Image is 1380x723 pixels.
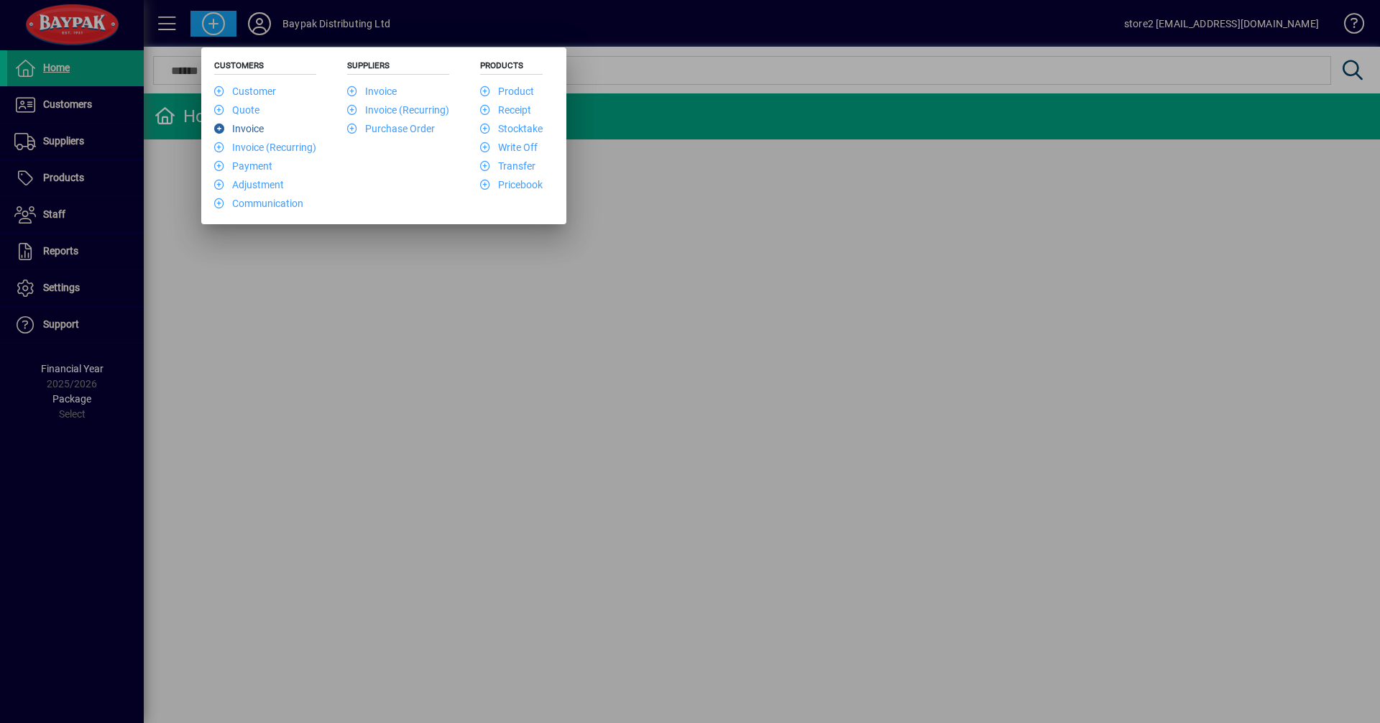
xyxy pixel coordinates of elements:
a: Invoice (Recurring) [214,142,316,153]
h5: Suppliers [347,60,449,75]
a: Invoice [347,86,397,97]
h5: Products [480,60,543,75]
a: Adjustment [214,179,284,190]
a: Customer [214,86,276,97]
a: Payment [214,160,272,172]
h5: Customers [214,60,316,75]
a: Write Off [480,142,538,153]
a: Invoice [214,123,264,134]
a: Stocktake [480,123,543,134]
a: Quote [214,104,259,116]
a: Pricebook [480,179,543,190]
a: Invoice (Recurring) [347,104,449,116]
a: Purchase Order [347,123,435,134]
a: Product [480,86,534,97]
a: Transfer [480,160,535,172]
a: Communication [214,198,303,209]
a: Receipt [480,104,531,116]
